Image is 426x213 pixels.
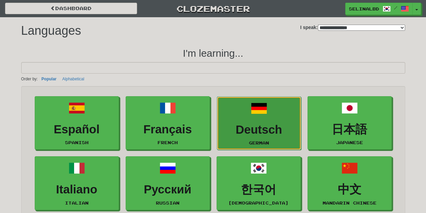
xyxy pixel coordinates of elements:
[221,123,297,136] h3: Deutsch
[217,156,301,210] a: 한국어[DEMOGRAPHIC_DATA]
[307,156,392,210] a: 中文Mandarin Chinese
[35,96,119,150] a: EspañolSpanish
[126,156,210,210] a: РусскийRussian
[65,201,89,205] small: Italian
[311,123,388,136] h3: 日本語
[323,201,376,205] small: Mandarin Chinese
[311,183,388,196] h3: 中文
[349,6,379,12] span: SelinaLBD
[5,3,137,14] a: dashboard
[158,140,178,145] small: French
[336,140,363,145] small: Japanese
[65,140,89,145] small: Spanish
[21,77,38,81] small: Order by:
[345,3,413,15] a: SelinaLBD /
[307,96,392,150] a: 日本語Japanese
[129,183,206,196] h3: Русский
[39,75,59,83] button: Popular
[126,96,210,150] a: FrançaisFrench
[217,97,301,150] a: DeutschGerman
[147,3,279,15] a: Clozemaster
[318,25,405,31] select: I speak:
[38,183,115,196] h3: Italiano
[21,48,405,59] h2: I'm learning...
[21,24,81,37] h1: Languages
[394,5,397,10] span: /
[38,123,115,136] h3: Español
[249,140,269,145] small: German
[220,183,297,196] h3: 한국어
[35,156,119,210] a: ItalianoItalian
[156,201,179,205] small: Russian
[228,201,289,205] small: [DEMOGRAPHIC_DATA]
[129,123,206,136] h3: Français
[300,24,405,31] label: I speak:
[60,75,86,83] button: Alphabetical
